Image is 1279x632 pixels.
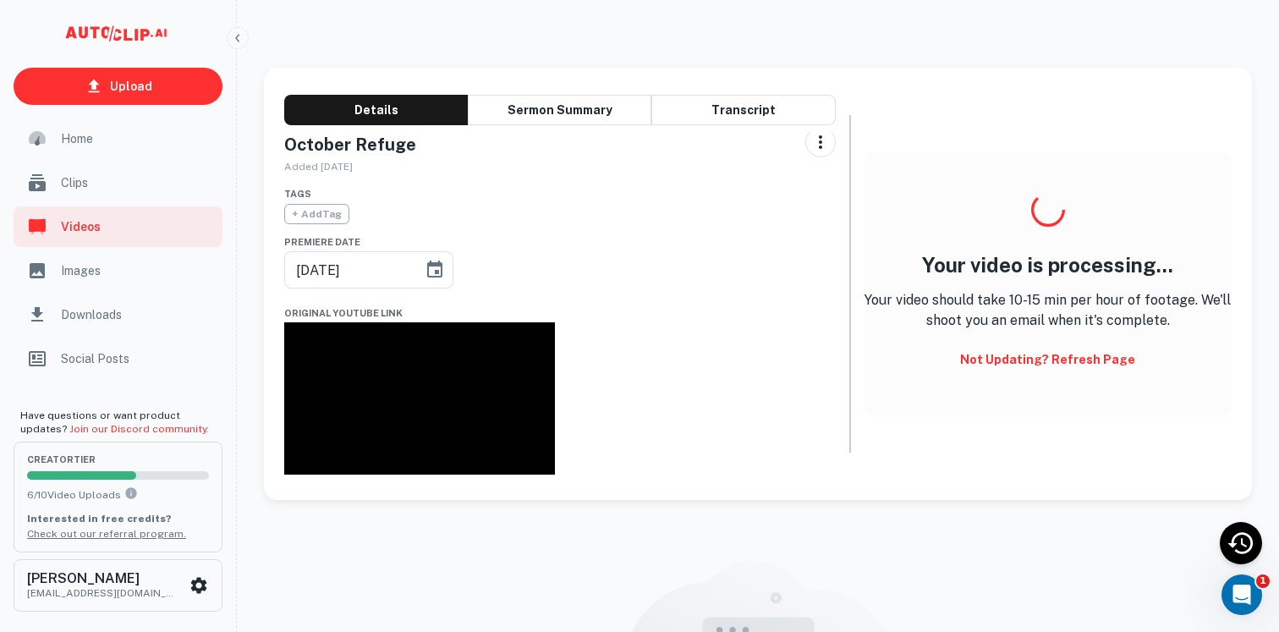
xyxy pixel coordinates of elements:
[14,118,222,159] a: Home
[27,511,209,526] p: Interested in free credits?
[284,134,432,156] h5: October Refuge
[953,344,1142,375] button: Not updating? Refresh Page
[14,68,222,105] a: Upload
[284,204,349,224] span: + Add Tag
[27,572,179,585] h6: [PERSON_NAME]
[14,294,222,335] a: Downloads
[61,261,212,280] span: Images
[27,486,209,503] p: 6 / 10 Video Uploads
[14,206,222,247] a: Videos
[284,308,403,318] span: Original YouTube Link
[27,528,186,540] a: Check out our referral program.
[14,162,222,203] a: Clips
[61,305,212,324] span: Downloads
[284,95,468,125] button: Details
[14,250,222,291] a: Images
[865,253,1232,278] h4: Your video is processing...
[69,423,209,435] a: Join our Discord community.
[468,95,651,125] button: Sermon Summary
[14,559,222,612] button: [PERSON_NAME][EMAIL_ADDRESS][DOMAIN_NAME]
[651,95,835,125] button: Transcript
[284,189,311,199] span: Tags
[284,237,360,247] span: Premiere Date
[284,246,411,294] input: mm/dd/yyyy
[284,322,555,475] iframe: October Refuge
[14,442,222,552] button: creatorTier6/10Video UploadsYou can upload 10 videos per month on the creator tier. Upgrade to up...
[284,161,353,173] span: Added [DATE]
[61,173,212,192] span: Clips
[20,409,209,435] span: Have questions or want product updates?
[14,338,222,379] a: Social Posts
[61,129,212,148] span: Home
[61,349,212,368] span: Social Posts
[1256,574,1270,588] span: 1
[418,253,452,287] button: Choose date, selected date is Oct 8, 2025
[110,77,152,96] p: Upload
[61,217,212,236] span: Videos
[27,585,179,601] p: [EMAIL_ADDRESS][DOMAIN_NAME]
[124,486,138,500] svg: You can upload 10 videos per month on the creator tier. Upgrade to upload more.
[27,455,209,464] span: creator Tier
[865,290,1232,331] p: Your video should take 10-15 min per hour of footage. We'll shoot you an email when it's complete.
[1220,522,1262,564] div: Recent Activity
[1221,574,1262,615] iframe: Intercom live chat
